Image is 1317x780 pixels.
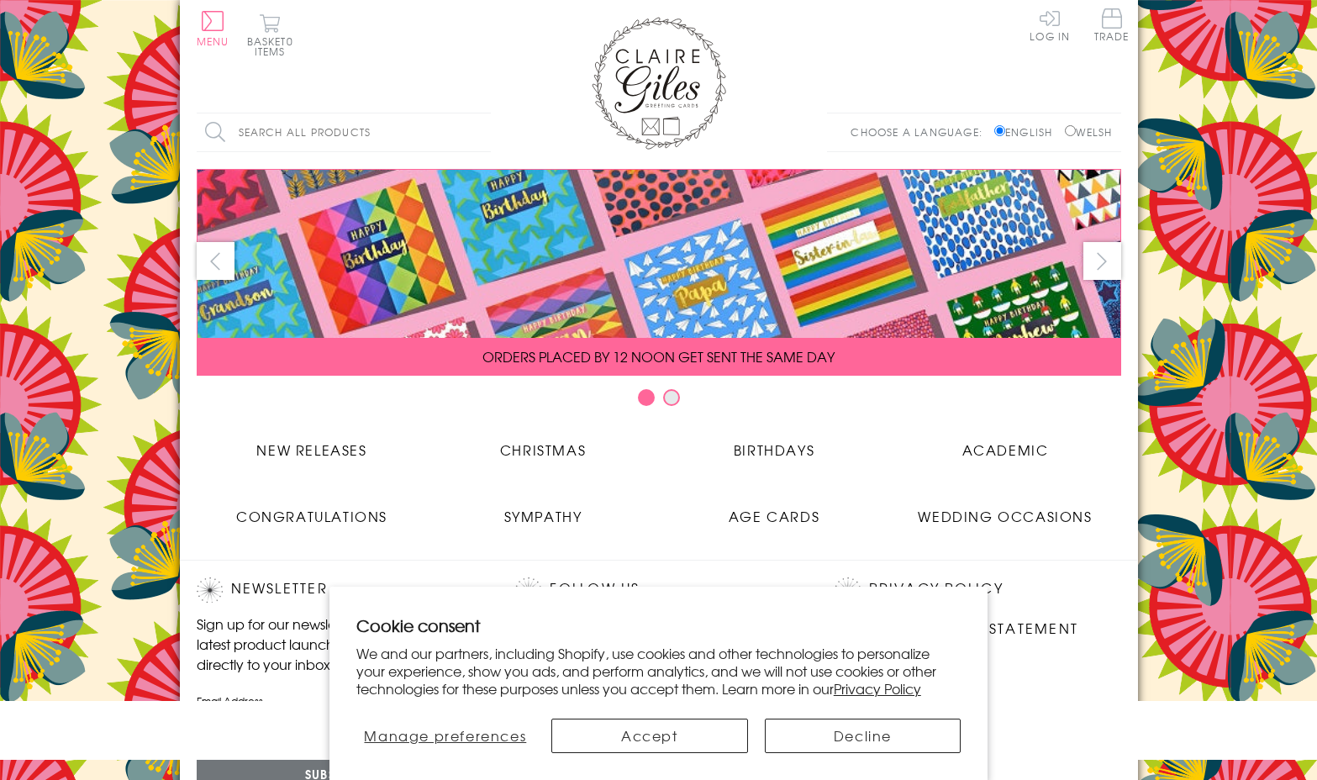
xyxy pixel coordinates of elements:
a: Christmas [428,427,659,460]
input: Search all products [197,113,491,151]
a: New Releases [197,427,428,460]
a: Log In [1030,8,1070,41]
label: English [994,124,1061,140]
span: Sympathy [504,506,582,526]
input: English [994,125,1005,136]
span: Trade [1094,8,1130,41]
a: Birthdays [659,427,890,460]
span: Birthdays [734,440,814,460]
label: Email Address [197,693,482,709]
span: Wedding Occasions [918,506,1092,526]
span: New Releases [256,440,366,460]
a: Academic [890,427,1121,460]
button: Accept [551,719,748,753]
a: Congratulations [197,493,428,526]
button: next [1083,242,1121,280]
a: Wedding Occasions [890,493,1121,526]
div: Carousel Pagination [197,388,1121,414]
button: Manage preferences [356,719,535,753]
input: Search [474,113,491,151]
a: Privacy Policy [834,678,921,698]
input: Welsh [1065,125,1076,136]
span: Christmas [500,440,586,460]
h2: Newsletter [197,577,482,603]
button: Menu [197,11,229,46]
span: Manage preferences [364,725,526,746]
button: Decline [765,719,961,753]
span: Age Cards [729,506,819,526]
a: Sympathy [428,493,659,526]
span: Academic [962,440,1049,460]
span: Congratulations [236,506,387,526]
p: We and our partners, including Shopify, use cookies and other technologies to personalize your ex... [356,645,961,697]
label: Welsh [1065,124,1113,140]
a: Age Cards [659,493,890,526]
a: Privacy Policy [869,577,1003,600]
h2: Cookie consent [356,614,961,637]
a: Trade [1094,8,1130,45]
span: Menu [197,34,229,49]
h2: Follow Us [515,577,801,603]
span: 0 items [255,34,293,59]
button: Basket0 items [247,13,293,56]
span: ORDERS PLACED BY 12 NOON GET SENT THE SAME DAY [482,346,835,366]
button: Carousel Page 2 [663,389,680,406]
button: Carousel Page 1 (Current Slide) [638,389,655,406]
img: Claire Giles Greetings Cards [592,17,726,150]
p: Sign up for our newsletter to receive the latest product launches, news and offers directly to yo... [197,614,482,674]
button: prev [197,242,234,280]
p: Choose a language: [851,124,991,140]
